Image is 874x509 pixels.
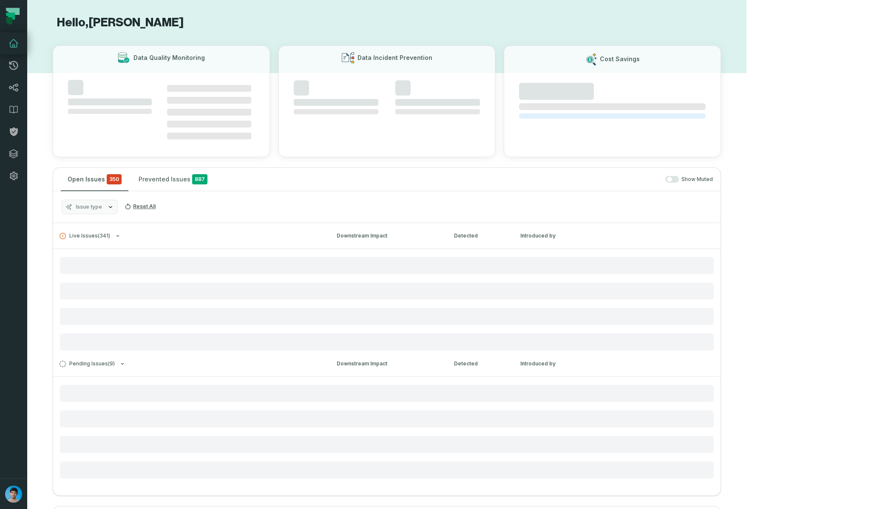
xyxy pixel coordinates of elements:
[5,486,22,503] img: avatar of Omri Ildis
[121,200,159,213] button: Reset All
[218,176,713,183] div: Show Muted
[358,54,432,62] h3: Data Incident Prevention
[62,200,118,214] button: Issue type
[53,45,270,157] button: Data Quality Monitoring
[520,360,597,368] div: Introduced by
[337,232,439,240] div: Downstream Impact
[278,45,496,157] button: Data Incident Prevention
[132,168,214,191] button: Prevented Issues
[520,232,597,240] div: Introduced by
[107,174,122,184] span: critical issues and errors combined
[60,361,321,367] button: Pending Issues(9)
[192,174,207,184] span: 887
[76,204,102,210] span: Issue type
[53,376,721,478] div: Pending Issues(9)
[337,360,439,368] div: Downstream Impact
[53,249,721,351] div: Live Issues(341)
[504,45,721,157] button: Cost Savings
[454,360,505,368] div: Detected
[53,15,721,30] h1: Hello, [PERSON_NAME]
[60,233,321,239] button: Live Issues(341)
[133,54,205,62] h3: Data Quality Monitoring
[60,361,115,367] span: Pending Issues ( 9 )
[61,168,128,191] button: Open Issues
[454,232,505,240] div: Detected
[600,55,640,63] h3: Cost Savings
[60,233,110,239] span: Live Issues ( 341 )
